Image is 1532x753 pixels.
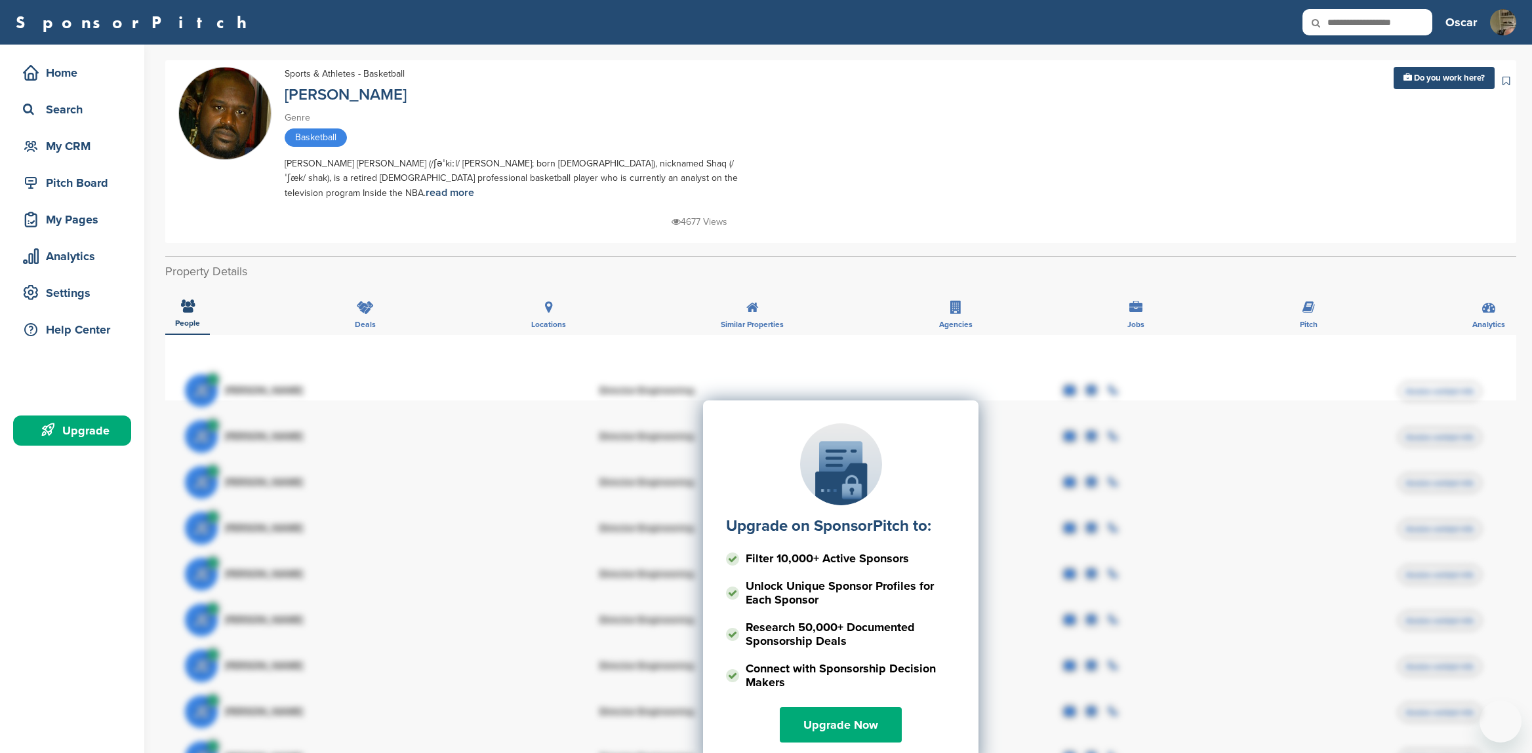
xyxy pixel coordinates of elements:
span: Basketball [285,128,347,147]
a: Oscar [1445,8,1477,37]
a: JE [PERSON_NAME] Director Engineering Access contact info [185,689,1497,735]
span: Agencies [939,320,973,328]
span: Jobs [1127,320,1144,328]
div: My Pages [20,208,131,231]
span: Locations [531,320,566,328]
span: Analytics [1472,320,1505,328]
span: Similar Properties [721,320,784,328]
a: [PERSON_NAME] [285,85,407,104]
div: Help Center [20,318,131,341]
span: JE [185,695,218,728]
div: My CRM [20,134,131,158]
div: Pitch Board [20,171,131,195]
a: SponsorPitch [16,14,255,31]
span: Do you work here? [1414,73,1485,83]
div: Home [20,61,131,85]
a: Search [13,94,131,125]
div: [PERSON_NAME] [PERSON_NAME] (/ʃəˈkiːl/ [PERSON_NAME]; born [DEMOGRAPHIC_DATA]), nicknamed Shaq (/... [285,157,744,201]
span: [PERSON_NAME] [224,706,304,717]
div: Sports & Athletes - Basketball [285,67,405,81]
a: Pitch Board [13,168,131,198]
div: Genre [285,111,744,125]
a: Upgrade Now [780,707,902,743]
h3: Oscar [1445,13,1477,31]
li: Filter 10,000+ Active Sponsors [726,547,956,570]
h2: Property Details [165,263,1516,280]
span: People [175,319,200,327]
div: Search [20,98,131,121]
img: Sponsorpitch & Shaquille O'Neal [179,68,271,174]
a: Settings [13,278,131,308]
a: Home [13,58,131,88]
span: Pitch [1300,320,1318,328]
div: Settings [20,281,131,305]
a: Upgrade [13,415,131,446]
a: Analytics [13,241,131,271]
a: Do you work here? [1394,67,1495,89]
label: Upgrade on SponsorPitch to: [726,516,931,535]
span: Access contact info [1398,703,1482,722]
li: Research 50,000+ Documented Sponsorship Deals [726,616,956,653]
div: Upgrade [20,419,131,442]
div: Director Engineering [599,706,796,717]
a: My CRM [13,131,131,161]
span: Deals [355,320,376,328]
a: read more [426,186,474,199]
a: My Pages [13,204,131,235]
div: Analytics [20,244,131,268]
li: Unlock Unique Sponsor Profiles for Each Sponsor [726,575,956,611]
iframe: Button to launch messaging window [1480,701,1522,743]
li: Connect with Sponsorship Decision Makers [726,657,956,694]
a: Help Center [13,315,131,345]
p: 4677 Views [672,214,727,230]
